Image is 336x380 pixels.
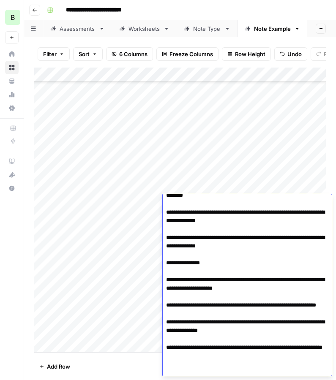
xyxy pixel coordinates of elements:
[11,12,15,22] span: B
[177,20,238,37] a: Note Type
[238,20,307,37] a: Note Example
[222,47,271,61] button: Row Height
[193,24,221,33] div: Note Type
[5,47,19,61] a: Home
[287,50,302,58] span: Undo
[5,168,19,182] button: What's new?
[34,360,75,373] button: Add Row
[169,50,213,58] span: Freeze Columns
[5,182,19,195] button: Help + Support
[5,61,19,74] a: Browse
[5,101,19,115] a: Settings
[119,50,148,58] span: 6 Columns
[38,47,70,61] button: Filter
[156,47,219,61] button: Freeze Columns
[47,362,70,371] span: Add Row
[112,20,177,37] a: Worksheets
[5,7,19,28] button: Workspace: Blueprint
[5,74,19,88] a: Your Data
[79,50,90,58] span: Sort
[254,24,291,33] div: Note Example
[5,88,19,101] a: Usage
[60,24,96,33] div: Assessments
[128,24,160,33] div: Worksheets
[5,155,19,168] a: AirOps Academy
[106,47,153,61] button: 6 Columns
[43,20,112,37] a: Assessments
[274,47,307,61] button: Undo
[235,50,265,58] span: Row Height
[5,168,18,181] div: What's new?
[73,47,103,61] button: Sort
[43,50,57,58] span: Filter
